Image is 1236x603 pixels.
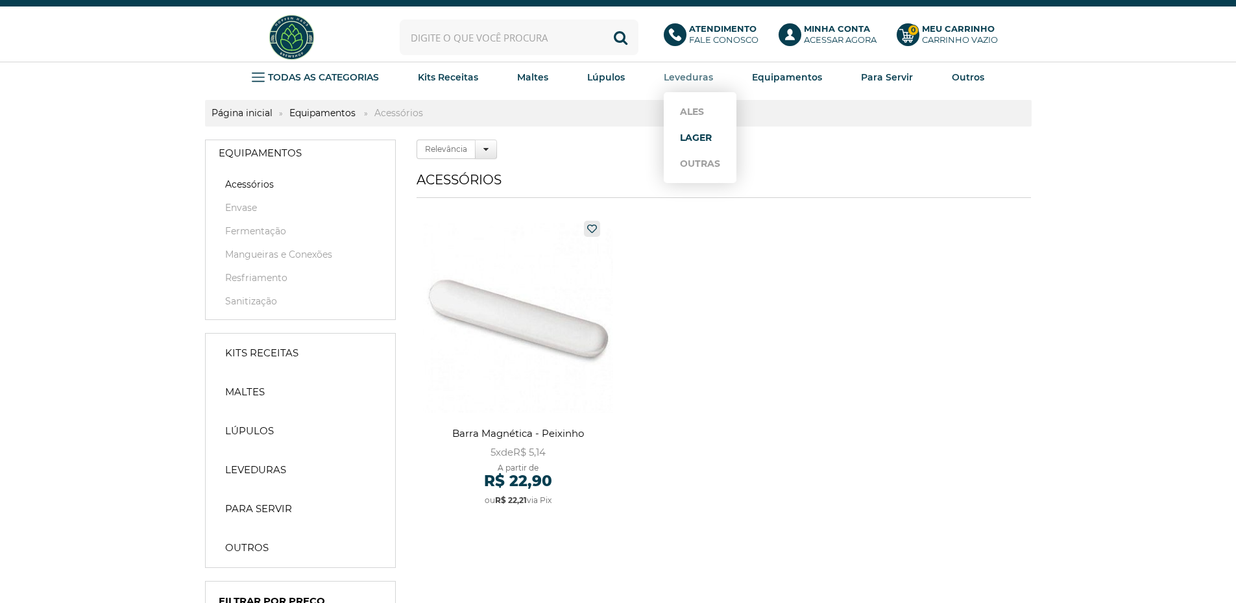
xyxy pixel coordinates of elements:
[423,214,613,516] a: Barra Magnética - Peixinho
[417,172,1031,198] h1: Acessórios
[283,107,362,119] a: Equipamentos
[517,68,548,87] a: Maltes
[219,147,302,160] strong: Equipamentos
[689,23,758,45] p: Fale conosco
[225,386,265,399] strong: Maltes
[952,71,984,83] strong: Outros
[212,535,389,561] a: Outros
[418,68,478,87] a: Kits Receitas
[368,107,430,119] strong: Acessórios
[664,23,766,52] a: AtendimentoFale conosco
[418,71,478,83] strong: Kits Receitas
[752,68,822,87] a: Equipamentos
[225,541,269,554] strong: Outros
[861,68,913,87] a: Para Servir
[922,34,998,45] div: Carrinho Vazio
[603,19,638,55] button: Buscar
[804,23,870,34] b: Minha Conta
[680,151,720,177] a: Outras
[212,418,389,444] a: Lúpulos
[219,178,382,191] a: Acessórios
[219,295,382,308] a: Sanitização
[268,71,379,83] strong: TODAS AS CATEGORIAS
[212,496,389,522] a: Para Servir
[225,463,286,476] strong: Leveduras
[219,225,382,238] a: Fermentação
[212,340,389,366] a: Kits Receitas
[219,201,382,214] a: Envase
[225,425,274,437] strong: Lúpulos
[861,71,913,83] strong: Para Servir
[225,502,292,515] strong: Para Servir
[417,140,476,159] label: Relevância
[779,23,884,52] a: Minha ContaAcessar agora
[400,19,638,55] input: Digite o que você procura
[922,23,995,34] b: Meu Carrinho
[952,68,984,87] a: Outros
[664,68,713,87] a: Leveduras
[252,68,379,87] a: TODAS AS CATEGORIAS
[219,271,382,284] a: Resfriamento
[206,140,395,166] a: Equipamentos
[664,71,713,83] strong: Leveduras
[219,248,382,261] a: Mangueiras e Conexões
[587,68,625,87] a: Lúpulos
[212,379,389,405] a: Maltes
[804,23,877,45] p: Acessar agora
[587,71,625,83] strong: Lúpulos
[752,71,822,83] strong: Equipamentos
[689,23,757,34] b: Atendimento
[212,457,389,483] a: Leveduras
[908,25,919,36] strong: 0
[205,107,279,119] a: Página inicial
[267,13,316,62] img: Hopfen Haus BrewShop
[680,125,720,151] a: Lager
[680,99,720,125] a: Ales
[225,347,298,360] strong: Kits Receitas
[517,71,548,83] strong: Maltes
